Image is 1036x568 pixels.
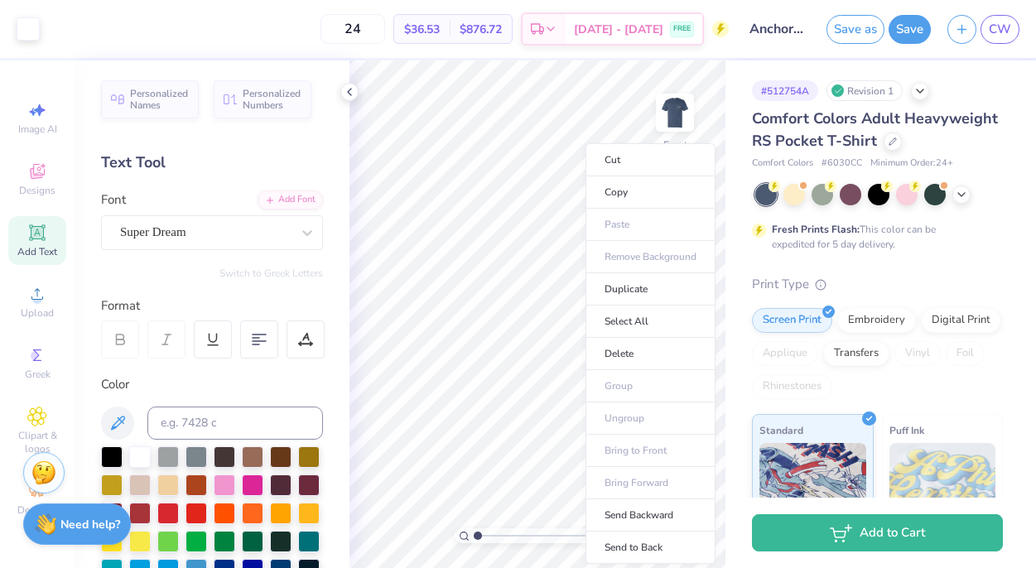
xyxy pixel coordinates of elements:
[673,23,691,35] span: FREE
[130,88,189,111] span: Personalized Names
[17,245,57,258] span: Add Text
[921,308,1001,333] div: Digital Print
[737,12,818,46] input: Untitled Design
[258,190,323,209] div: Add Font
[822,156,862,171] span: # 6030CC
[585,338,716,370] li: Delete
[574,21,663,38] span: [DATE] - [DATE]
[17,503,57,517] span: Decorate
[752,80,818,101] div: # 512754A
[585,176,716,209] li: Copy
[585,143,716,176] li: Cut
[889,443,996,526] img: Puff Ink
[21,306,54,320] span: Upload
[101,152,323,174] div: Text Tool
[752,275,1003,294] div: Print Type
[320,14,385,44] input: – –
[752,308,832,333] div: Screen Print
[219,267,323,280] button: Switch to Greek Letters
[25,368,51,381] span: Greek
[752,156,813,171] span: Comfort Colors
[837,308,916,333] div: Embroidery
[826,80,903,101] div: Revision 1
[752,341,818,366] div: Applique
[585,532,716,564] li: Send to Back
[759,421,803,439] span: Standard
[889,15,931,44] button: Save
[752,108,998,151] span: Comfort Colors Adult Heavyweight RS Pocket T-Shirt
[826,15,884,44] button: Save as
[981,15,1019,44] a: CW
[658,96,691,129] img: Front
[752,514,1003,551] button: Add to Cart
[585,306,716,338] li: Select All
[585,499,716,532] li: Send Backward
[147,407,323,440] input: e.g. 7428 c
[8,429,66,455] span: Clipart & logos
[243,88,301,111] span: Personalized Numbers
[759,443,866,526] img: Standard
[946,341,985,366] div: Foil
[752,374,832,399] div: Rhinestones
[870,156,953,171] span: Minimum Order: 24 +
[823,341,889,366] div: Transfers
[894,341,941,366] div: Vinyl
[19,184,55,197] span: Designs
[101,296,325,315] div: Format
[404,21,440,38] span: $36.53
[460,21,502,38] span: $876.72
[772,223,860,236] strong: Fresh Prints Flash:
[772,222,976,252] div: This color can be expedited for 5 day delivery.
[101,375,323,394] div: Color
[60,517,120,532] strong: Need help?
[101,190,126,209] label: Font
[989,20,1011,39] span: CW
[663,137,687,152] div: Front
[18,123,57,136] span: Image AI
[889,421,924,439] span: Puff Ink
[585,273,716,306] li: Duplicate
